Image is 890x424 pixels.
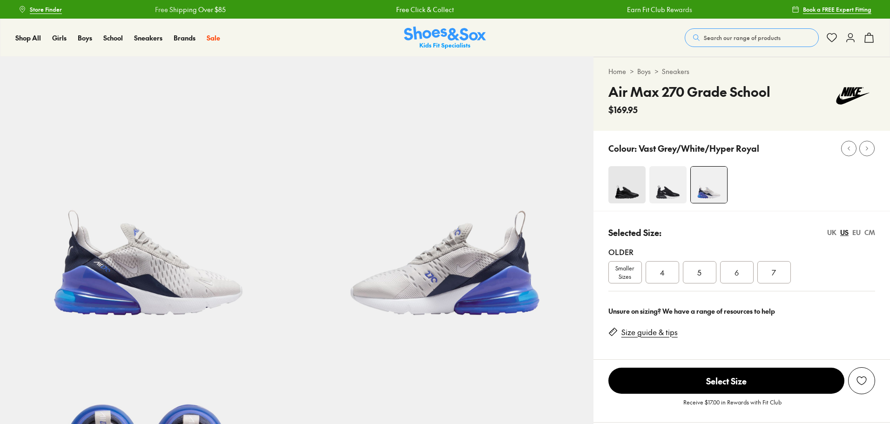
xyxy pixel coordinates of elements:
a: Brands [174,33,196,43]
button: Search our range of products [685,28,819,47]
a: Book a FREE Expert Fitting [792,1,871,18]
div: EU [852,228,861,237]
span: Book a FREE Expert Fitting [803,5,871,13]
span: Girls [52,33,67,42]
button: Add to Wishlist [848,367,875,394]
span: Shop All [15,33,41,42]
a: Boys [78,33,92,43]
a: Free Click & Collect [396,5,453,14]
span: Brands [174,33,196,42]
a: Shop All [15,33,41,43]
a: Girls [52,33,67,43]
span: 4 [660,267,665,278]
a: School [103,33,123,43]
a: Sneakers [134,33,162,43]
h4: Air Max 270 Grade School [608,82,770,101]
p: Receive $17.00 in Rewards with Fit Club [683,398,782,415]
span: Boys [78,33,92,42]
span: School [103,33,123,42]
div: US [840,228,849,237]
span: Search our range of products [704,34,781,42]
a: Size guide & tips [621,327,678,337]
img: 5_1 [608,166,646,203]
a: Shoes & Sox [404,27,486,49]
div: UK [827,228,836,237]
img: Vendor logo [830,82,875,110]
a: Boys [637,67,651,76]
span: Smaller Sizes [609,264,641,281]
span: 5 [697,267,701,278]
p: Selected Size: [608,226,661,239]
a: Sneakers [662,67,689,76]
span: Store Finder [30,5,62,13]
span: Select Size [608,368,844,394]
button: Select Size [608,367,844,394]
span: 7 [772,267,776,278]
a: Free Shipping Over $85 [155,5,225,14]
span: Sneakers [134,33,162,42]
span: Sale [207,33,220,42]
img: SNS_Logo_Responsive.svg [404,27,486,49]
img: 4-453085_1 [649,166,687,203]
div: > > [608,67,875,76]
div: Older [608,246,875,257]
p: Vast Grey/White/Hyper Royal [639,142,759,155]
span: $169.95 [608,103,638,116]
a: Sale [207,33,220,43]
img: 5-537450_1 [297,57,593,353]
div: CM [864,228,875,237]
span: 6 [735,267,739,278]
img: 4-537449_1 [691,167,727,203]
a: Store Finder [19,1,62,18]
a: Home [608,67,626,76]
a: Earn Fit Club Rewards [627,5,692,14]
div: Unsure on sizing? We have a range of resources to help [608,306,875,316]
p: Colour: [608,142,637,155]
